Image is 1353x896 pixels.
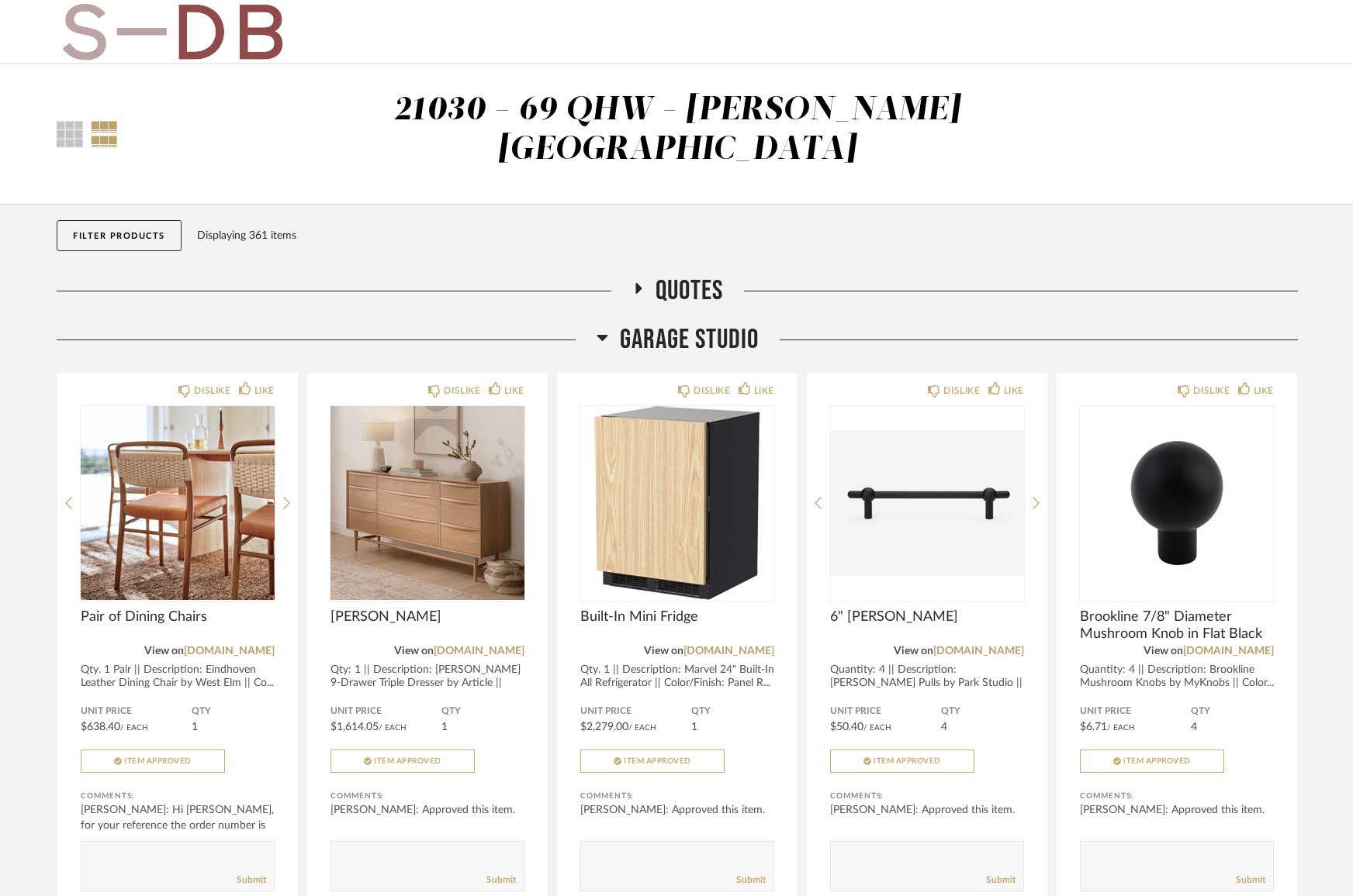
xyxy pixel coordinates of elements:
div: 21030 - 69 QHW - [PERSON_NAME][GEOGRAPHIC_DATA] [394,94,960,166]
img: undefined [830,406,1024,600]
div: DISLIKE [194,383,230,398]
span: QTY [691,705,774,718]
img: undefined [580,406,774,600]
span: View on [894,646,933,656]
img: b32ebaae-4786-4be9-8124-206f41a110d9.jpg [57,1,288,63]
a: [DOMAIN_NAME] [933,646,1024,656]
span: Brookline 7/8" Diameter Mushroom Knob in Flat Black [1080,608,1274,643]
span: QTY [941,705,1024,718]
div: Quantity: 4 || Description: [PERSON_NAME] Pulls by Park Studio || Color/Finish: Black || Pric... [830,663,1024,703]
div: [PERSON_NAME]: Hi [PERSON_NAME], for your reference the order number is 351412... [81,802,275,849]
img: undefined [81,406,275,600]
a: Submit [1236,874,1265,887]
span: $6.71 [1080,722,1107,732]
span: Unit Price [580,705,691,718]
a: [DOMAIN_NAME] [434,646,524,656]
div: Comments: [330,788,524,804]
div: Comments: [81,788,275,804]
span: Item Approved [624,757,691,765]
span: $50.40 [830,722,863,732]
div: [PERSON_NAME]: Approved this item. [330,802,524,818]
span: View on [644,646,683,656]
a: [DOMAIN_NAME] [1183,646,1274,656]
div: DISLIKE [694,383,730,398]
span: $2,279.00 [580,722,628,732]
span: View on [394,646,434,656]
button: Item Approved [81,750,225,773]
span: Unit Price [830,705,941,718]
div: [PERSON_NAME]: Approved this item. [580,802,774,818]
span: Unit Price [330,705,441,718]
a: Submit [237,874,266,887]
div: LIKE [1254,383,1274,398]
span: Item Approved [124,757,192,765]
div: Comments: [1080,788,1274,804]
span: View on [144,646,184,656]
span: Item Approved [1123,757,1191,765]
div: LIKE [254,383,275,398]
a: Submit [986,874,1016,887]
div: LIKE [504,383,524,398]
span: 1 [192,722,198,732]
span: QTY [1191,705,1274,718]
span: 6" [PERSON_NAME] [830,608,1024,625]
div: Quantity: 4 || Description: Brookline Mushroom Knobs by MyKnobs || Color... [1080,663,1274,690]
span: 1 [691,722,697,732]
span: View on [1144,646,1183,656]
a: Submit [486,874,516,887]
button: Item Approved [830,750,974,773]
span: Unit Price [1080,705,1191,718]
span: / Each [628,724,656,732]
button: Filter Products [57,220,182,251]
span: Built-In Mini Fridge [580,608,774,625]
a: Submit [736,874,766,887]
span: Pair of Dining Chairs [81,608,275,625]
div: LIKE [754,383,774,398]
span: / Each [120,724,148,732]
div: Qty: 1 || Description: [PERSON_NAME] 9-Drawer Triple Dresser by Article || Color/Finish:... [330,663,524,703]
span: [PERSON_NAME] [330,608,524,625]
span: Item Approved [874,757,941,765]
span: / Each [863,724,891,732]
span: Garage Studio [620,323,759,357]
div: DISLIKE [1193,383,1230,398]
div: Qty. 1 || Description: Marvel 24" Built-In All Refrigerator || Color/Finish: Panel R... [580,663,774,690]
span: $638.40 [81,722,120,732]
a: [DOMAIN_NAME] [184,646,275,656]
span: $1,614.05 [330,722,379,732]
span: / Each [1107,724,1135,732]
div: Comments: [580,788,774,804]
button: Item Approved [330,750,475,773]
img: undefined [1080,406,1274,600]
span: 1 [441,722,448,732]
span: QTY [192,705,275,718]
a: [DOMAIN_NAME] [683,646,774,656]
div: DISLIKE [943,383,980,398]
button: Item Approved [1080,750,1224,773]
span: 4 [1191,722,1197,732]
span: Quotes [656,274,723,308]
button: Item Approved [580,750,725,773]
span: / Each [379,724,407,732]
div: Qty. 1 Pair || Description: Eindhoven Leather Dining Chair by West Elm || Co... [81,663,275,690]
span: Item Approved [374,757,441,765]
span: QTY [441,705,524,718]
div: Displaying 361 items [197,227,1291,244]
img: undefined [330,406,524,600]
div: [PERSON_NAME]: Approved this item. [1080,802,1274,818]
div: Comments: [830,788,1024,804]
div: DISLIKE [444,383,480,398]
div: LIKE [1004,383,1024,398]
span: Unit Price [81,705,192,718]
span: 4 [941,722,947,732]
div: [PERSON_NAME]: Approved this item. [830,802,1024,818]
